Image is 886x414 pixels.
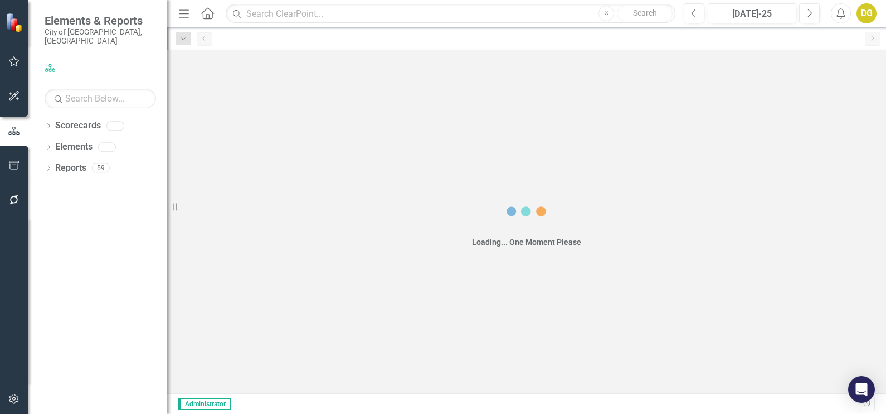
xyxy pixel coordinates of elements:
[45,14,156,27] span: Elements & Reports
[848,376,875,403] div: Open Intercom Messenger
[55,141,93,153] a: Elements
[92,163,110,173] div: 59
[633,8,657,17] span: Search
[178,398,231,410] span: Administrator
[712,7,792,21] div: [DATE]-25
[55,162,86,175] a: Reports
[45,27,156,46] small: City of [GEOGRAPHIC_DATA], [GEOGRAPHIC_DATA]
[617,6,673,21] button: Search
[472,237,581,248] div: Loading... One Moment Please
[45,89,156,108] input: Search Below...
[856,3,877,23] button: DG
[708,3,796,23] button: [DATE]-25
[55,119,101,132] a: Scorecards
[226,4,675,23] input: Search ClearPoint...
[5,12,25,32] img: ClearPoint Strategy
